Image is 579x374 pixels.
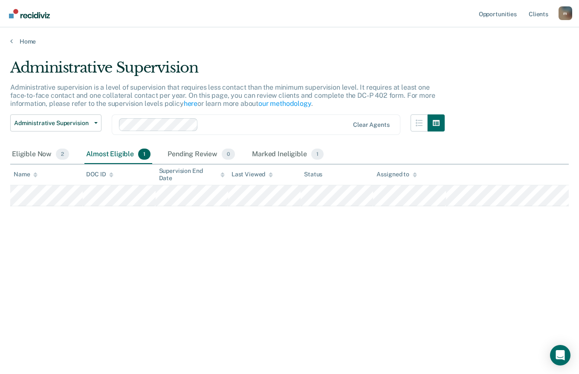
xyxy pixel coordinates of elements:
[353,121,389,129] div: Clear agents
[9,9,50,18] img: Recidiviz
[550,345,570,365] div: Open Intercom Messenger
[159,167,225,182] div: Supervision End Date
[258,99,311,108] a: our methodology
[10,145,71,164] div: Eligible Now2
[10,59,445,83] div: Administrative Supervision
[86,171,113,178] div: DOC ID
[304,171,322,178] div: Status
[311,149,324,160] span: 1
[166,145,237,164] div: Pending Review0
[250,145,325,164] div: Marked Ineligible1
[559,6,572,20] button: Profile dropdown button
[10,38,569,45] a: Home
[376,171,417,178] div: Assigned to
[10,83,435,108] p: Administrative supervision is a level of supervision that requires less contact than the minimum ...
[84,145,152,164] div: Almost Eligible1
[56,149,69,160] span: 2
[10,114,101,131] button: Administrative Supervision
[14,171,38,178] div: Name
[222,149,235,160] span: 0
[232,171,273,178] div: Last Viewed
[184,99,197,108] a: here
[14,120,91,127] span: Administrative Supervision
[559,6,572,20] div: m
[138,149,151,160] span: 1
